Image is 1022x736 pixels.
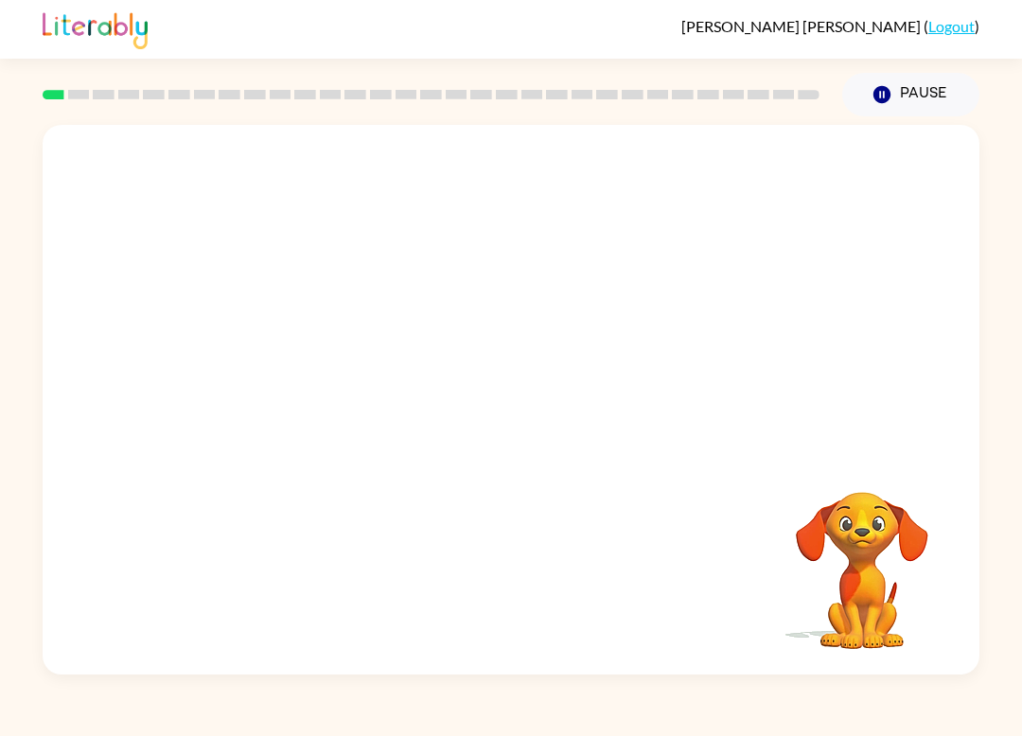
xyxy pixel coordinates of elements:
[767,463,957,652] video: Your browser must support playing .mp4 files to use Literably. Please try using another browser.
[681,17,924,35] span: [PERSON_NAME] [PERSON_NAME]
[842,73,979,116] button: Pause
[43,8,148,49] img: Literably
[928,17,975,35] a: Logout
[681,17,979,35] div: ( )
